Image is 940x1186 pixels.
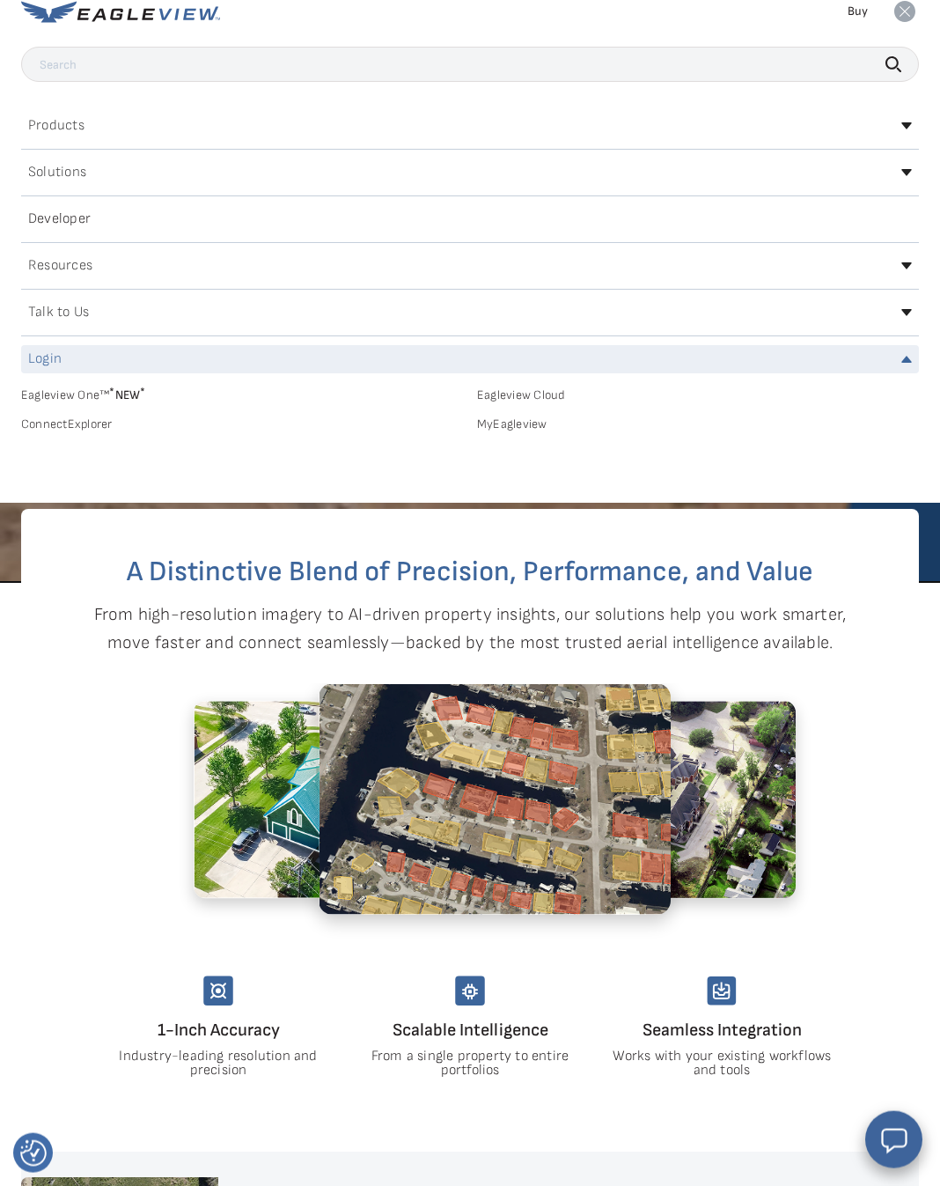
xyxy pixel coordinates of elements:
[106,1016,330,1044] h4: 1-Inch Accuracy
[21,382,463,402] a: Eagleview One™*NEW*
[848,4,868,19] a: Buy
[21,47,919,82] input: Search
[865,1111,922,1168] button: Open chat window
[28,166,86,180] h2: Solutions
[93,600,847,657] p: From high-resolution imagery to AI-driven property insights, our solutions help you work smarter,...
[477,387,919,403] a: Eagleview Cloud
[28,259,92,273] h2: Resources
[109,387,145,402] span: NEW
[107,1050,330,1078] p: Industry-leading resolution and precision
[20,1140,47,1167] img: Revisit consent button
[21,205,919,233] a: Developer
[28,306,89,320] h2: Talk to Us
[358,1016,582,1044] h4: Scalable Intelligence
[28,352,62,366] h2: Login
[359,1050,582,1078] p: From a single property to entire portfolios
[477,416,919,432] a: MyEagleview
[455,976,485,1006] img: scalable-intelligency.svg
[20,1140,47,1167] button: Consent Preferences
[707,976,737,1006] img: seamless-integration.svg
[194,700,493,897] img: 4.2.png
[28,119,84,133] h2: Products
[319,683,671,915] img: 5.2.png
[21,416,463,432] a: ConnectExplorer
[203,976,233,1006] img: unmatched-accuracy.svg
[28,212,91,226] h2: Developer
[92,558,848,586] h2: A Distinctive Blend of Precision, Performance, and Value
